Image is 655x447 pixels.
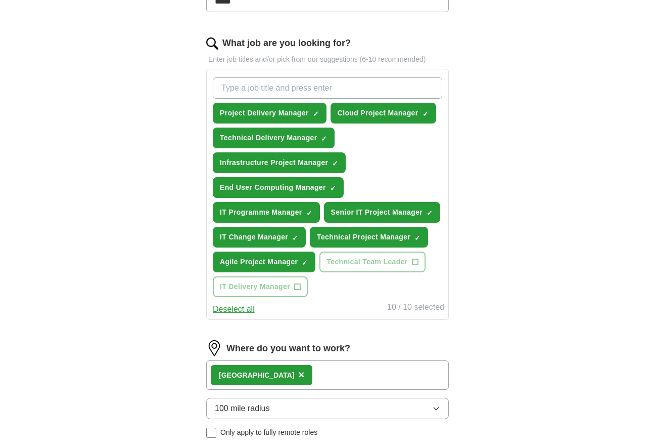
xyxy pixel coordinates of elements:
span: ✓ [306,209,312,217]
div: 10 / 10 selected [387,301,444,315]
button: Deselect all [213,303,255,315]
button: Cloud Project Manager✓ [331,103,436,124]
span: Project Delivery Manager [220,108,309,118]
label: Where do you want to work? [226,342,350,355]
span: ✓ [313,110,319,118]
span: End User Computing Manager [220,182,326,193]
button: Technical Team Leader [319,252,425,272]
span: Technical Project Manager [317,232,410,242]
span: ✓ [302,259,308,267]
span: Infrastructure Project Manager [220,157,328,168]
span: ✓ [427,209,433,217]
span: IT Programme Manager [220,207,302,218]
span: ✓ [330,184,336,192]
button: End User Computing Manager✓ [213,177,344,198]
button: × [299,368,305,383]
button: Infrastructure Project Manager✓ [213,152,346,173]
button: Senior IT Project Manager✓ [324,202,440,223]
button: IT Programme Manager✓ [213,202,320,223]
button: Project Delivery Manager✓ [213,103,326,124]
span: × [299,369,305,380]
button: IT Change Manager✓ [213,227,306,248]
button: Technical Project Manager✓ [310,227,428,248]
button: Technical Delivery Manager✓ [213,128,335,148]
span: Cloud Project Manager [338,108,418,118]
p: Enter job titles and/or pick from our suggestions (6-10 recommended) [206,54,449,65]
button: 100 mile radius [206,398,449,419]
span: IT Delivery Manager [220,281,290,292]
img: location.png [206,340,222,356]
span: Technical Team Leader [326,257,407,267]
span: ✓ [332,159,338,168]
span: ✓ [321,135,327,143]
span: Senior IT Project Manager [331,207,423,218]
span: Technical Delivery Manager [220,133,317,143]
span: IT Change Manager [220,232,288,242]
span: Only apply to fully remote roles [220,427,317,438]
label: What job are you looking for? [222,36,351,50]
button: Agile Project Manager✓ [213,252,315,272]
img: search.png [206,37,218,50]
input: Only apply to fully remote roles [206,428,216,438]
button: IT Delivery Manager [213,276,308,297]
span: ✓ [423,110,429,118]
span: ✓ [292,234,298,242]
span: Agile Project Manager [220,257,298,267]
span: 100 mile radius [215,402,270,415]
span: ✓ [414,234,420,242]
input: Type a job title and press enter [213,77,442,99]
div: [GEOGRAPHIC_DATA] [219,370,295,381]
